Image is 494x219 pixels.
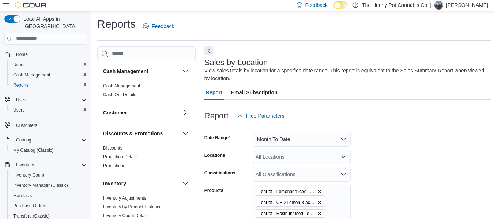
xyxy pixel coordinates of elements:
span: Cash Out Details [103,92,136,98]
h3: Report [204,112,229,120]
a: Inventory Adjustments [103,196,146,201]
span: Reports [13,82,29,88]
span: Inventory Manager (Classic) [13,182,68,188]
span: Users [13,62,24,68]
button: Discounts & Promotions [181,129,190,138]
span: Inventory Count [13,172,44,178]
a: Manifests [10,191,35,200]
span: Inventory Adjustments [103,195,146,201]
a: Feedback [140,19,177,34]
a: Discounts [103,146,122,151]
div: Kyle Billie [434,1,443,10]
button: Users [13,95,30,104]
span: Catalog [13,136,87,144]
h3: Cash Management [103,68,148,75]
span: TeaPot - Rosin Infused Lemon Black Tea - 355mL x 10:0 [259,210,316,217]
a: Cash Management [10,71,53,79]
h3: Inventory [103,180,126,187]
h1: Reports [97,17,136,31]
span: Report [206,85,222,100]
a: Home [13,50,31,59]
span: Users [10,60,87,69]
span: Promotions [103,163,125,169]
a: Purchase Orders [10,201,49,210]
span: Cash Management [13,72,50,78]
a: Promotions [103,163,125,168]
input: Dark Mode [333,1,349,9]
button: Cash Management [103,68,180,75]
div: Cash Management [97,82,196,102]
span: Inventory [13,161,87,169]
p: [PERSON_NAME] [446,1,488,10]
h3: Sales by Location [204,58,268,67]
span: Manifests [13,193,32,199]
label: Date Range [204,135,230,141]
span: Feedback [152,23,174,30]
button: Inventory [181,179,190,188]
button: Remove TeaPot - Rosin Infused Lemon Black Tea - 355mL x 10:0 from selection in this group [317,211,322,216]
button: Cash Management [181,67,190,76]
span: Users [16,97,27,103]
a: Customers [13,121,40,130]
button: Catalog [13,136,34,144]
span: Transfers (Classic) [13,213,50,219]
button: Users [7,105,90,115]
button: Hide Parameters [234,109,287,123]
button: Catalog [1,135,90,145]
img: Cova [15,1,48,9]
a: Inventory Count Details [103,213,149,218]
button: Inventory [1,160,90,170]
span: Purchase Orders [13,203,46,209]
button: Next [204,46,213,55]
a: Inventory Count [10,171,47,180]
span: Reports [10,81,87,90]
span: Inventory Count [10,171,87,180]
a: Users [10,106,27,114]
button: Purchase Orders [7,201,90,211]
p: | [430,1,431,10]
button: Inventory Count [7,170,90,180]
div: View sales totals by location for a specified date range. This report is equivalent to the Sales ... [204,67,487,82]
span: Users [13,95,87,104]
span: Inventory Manager (Classic) [10,181,87,190]
button: Customer [181,108,190,117]
span: Hide Parameters [246,112,284,120]
span: Inventory [16,162,34,168]
span: My Catalog (Classic) [13,147,54,153]
button: Reports [7,80,90,90]
span: Cash Management [10,71,87,79]
span: Users [13,107,24,113]
a: Inventory by Product Historical [103,204,163,209]
a: Reports [10,81,31,90]
a: Cash Management [103,83,140,88]
span: Manifests [10,191,87,200]
label: Classifications [204,170,235,176]
button: Month To Date [253,132,351,147]
button: Inventory [13,161,37,169]
button: Remove TeaPot - CBD Lemon Black Tea - 355mL x 0:20 from selection in this group [317,200,322,205]
span: TeaPot - Lemonade Iced Tea - 355mL x 5:0 [256,188,325,196]
span: TeaPot - CBD Lemon Black Tea - 355mL x 0:20 [259,199,316,206]
label: Products [204,188,223,193]
a: Cash Out Details [103,92,136,97]
a: Users [10,60,27,69]
button: Remove TeaPot - Lemonade Iced Tea - 355mL x 5:0 from selection in this group [317,189,322,194]
span: Inventory by Product Historical [103,204,163,210]
button: Customers [1,120,90,130]
span: Customers [16,122,37,128]
span: Promotion Details [103,154,138,160]
button: Inventory [103,180,180,187]
button: Users [7,60,90,70]
span: Discounts [103,145,122,151]
span: TeaPot - CBD Lemon Black Tea - 355mL x 0:20 [256,199,325,207]
span: TeaPot - Rosin Infused Lemon Black Tea - 355mL x 10:0 [256,209,325,218]
button: Home [1,49,90,60]
span: Home [13,50,87,59]
span: Home [16,52,28,57]
span: TeaPot - Lemonade Iced Tea - 355mL x 5:0 [259,188,316,195]
span: Users [10,106,87,114]
span: Inventory Count Details [103,213,149,219]
div: Discounts & Promotions [97,144,196,173]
